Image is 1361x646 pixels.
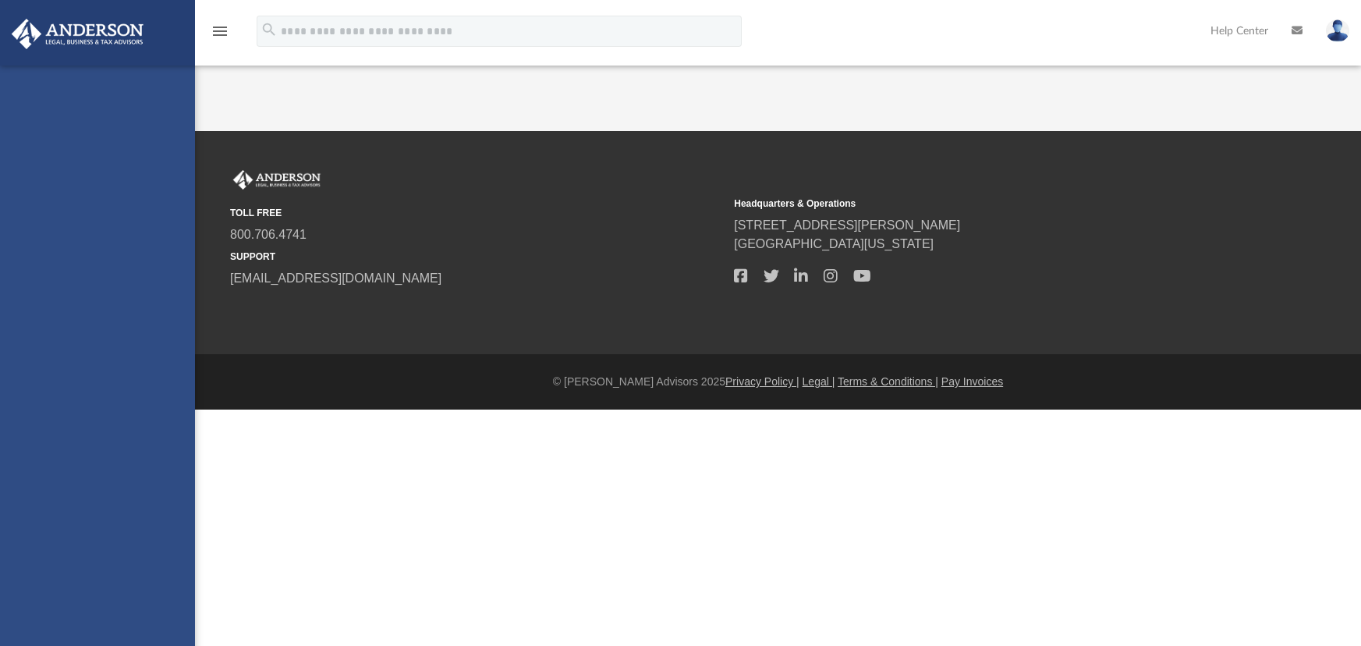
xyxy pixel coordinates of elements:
[725,375,799,388] a: Privacy Policy |
[211,22,229,41] i: menu
[941,375,1003,388] a: Pay Invoices
[803,375,835,388] a: Legal |
[1326,20,1349,42] img: User Pic
[230,170,324,190] img: Anderson Advisors Platinum Portal
[211,30,229,41] a: menu
[261,21,278,38] i: search
[230,272,441,285] a: [EMAIL_ADDRESS][DOMAIN_NAME]
[230,250,723,264] small: SUPPORT
[734,237,934,250] a: [GEOGRAPHIC_DATA][US_STATE]
[734,197,1227,211] small: Headquarters & Operations
[230,228,307,241] a: 800.706.4741
[734,218,960,232] a: [STREET_ADDRESS][PERSON_NAME]
[838,375,938,388] a: Terms & Conditions |
[7,19,148,49] img: Anderson Advisors Platinum Portal
[230,206,723,220] small: TOLL FREE
[195,374,1361,390] div: © [PERSON_NAME] Advisors 2025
